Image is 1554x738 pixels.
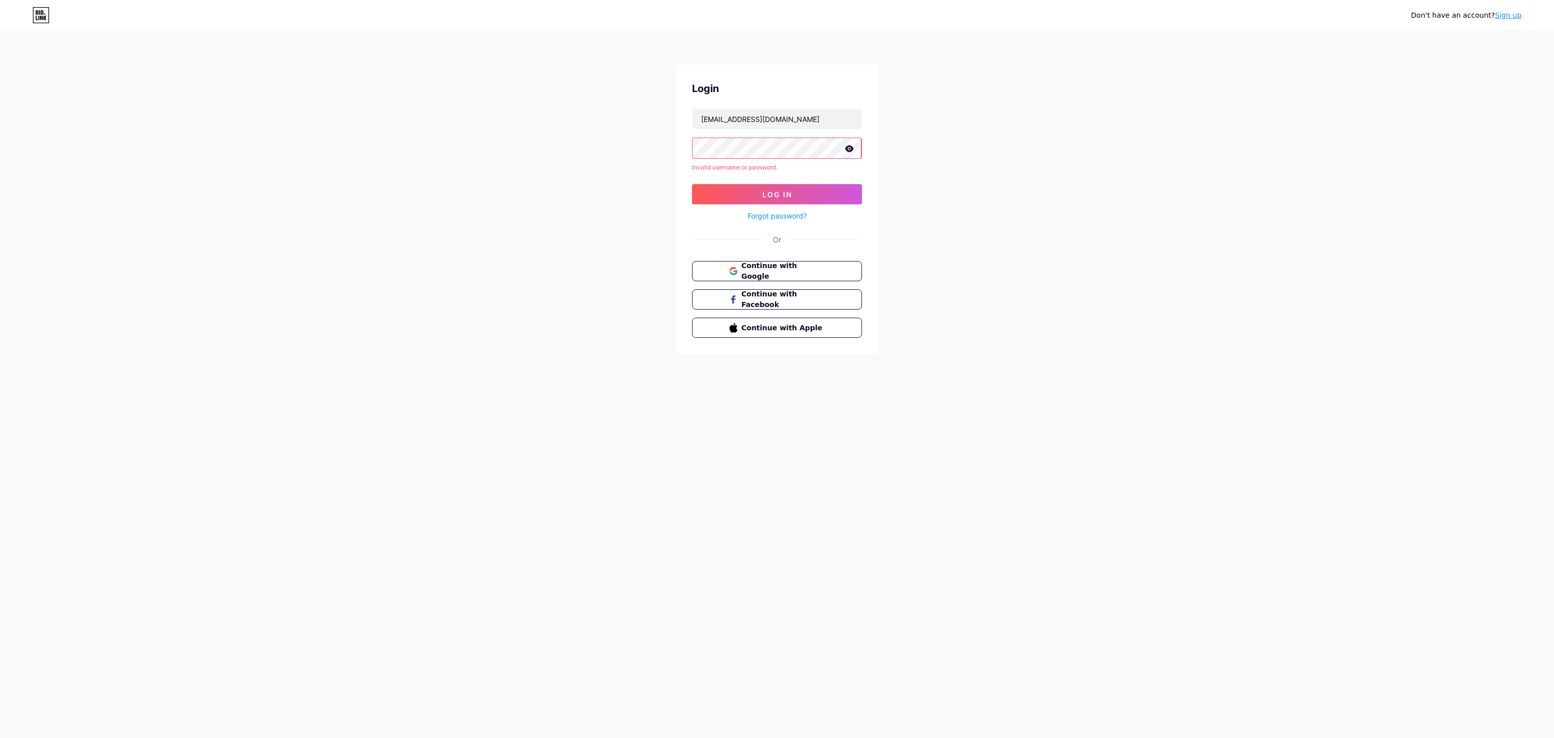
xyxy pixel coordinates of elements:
[742,289,825,310] span: Continue with Facebook
[692,289,862,310] button: Continue with Facebook
[692,318,862,338] button: Continue with Apple
[1495,11,1522,19] a: Sign up
[1411,10,1522,21] div: Don't have an account?
[692,261,862,281] button: Continue with Google
[742,261,825,282] span: Continue with Google
[742,323,825,333] span: Continue with Apple
[693,109,861,129] input: Username
[692,163,862,172] div: Invalid username or password.
[692,184,862,204] button: Log In
[748,210,807,221] a: Forgot password?
[692,81,862,96] div: Login
[773,234,781,245] div: Or
[762,190,792,199] span: Log In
